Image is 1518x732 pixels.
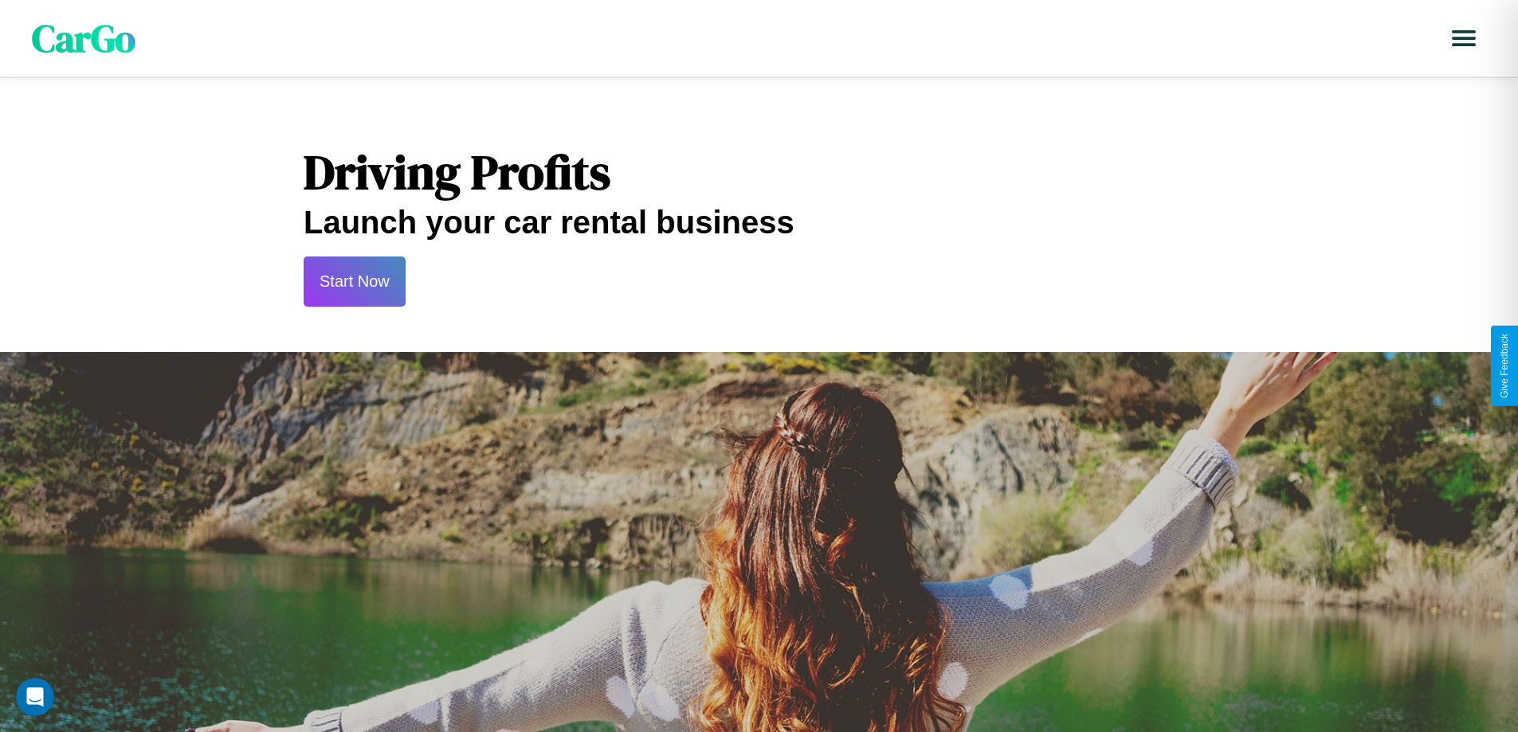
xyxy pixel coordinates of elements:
[1442,16,1486,61] button: Open menu
[304,139,1214,205] h1: Driving Profits
[1499,334,1510,398] div: Give Feedback
[304,256,406,307] button: Start Now
[16,678,54,716] iframe: Intercom live chat
[304,205,1214,241] h2: Launch your car rental business
[32,12,135,65] span: CarGo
